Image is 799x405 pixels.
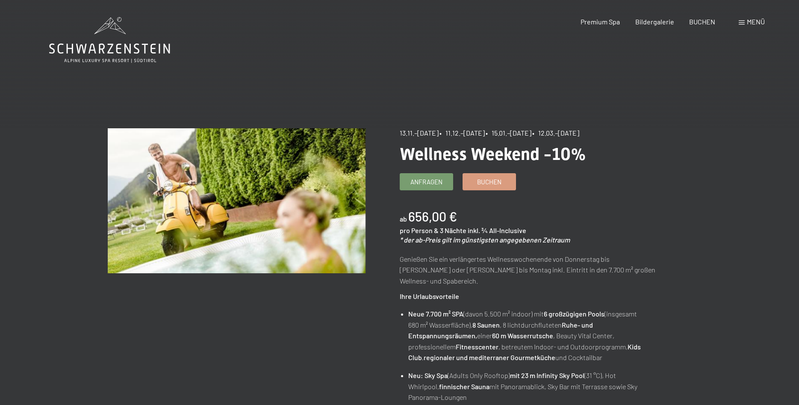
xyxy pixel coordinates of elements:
[408,371,448,379] strong: Neu: Sky Spa
[400,215,407,223] span: ab
[486,129,531,137] span: • 15.01.–[DATE]
[440,226,466,234] span: 3 Nächte
[424,353,555,361] strong: regionaler und mediterraner Gourmetküche
[108,128,366,273] img: Wellness Weekend -10%
[408,370,657,403] li: (Adults Only Rooftop) (31 °C), Hot Whirlpool, mit Panoramablick, Sky Bar mit Terrasse sowie Sky P...
[400,254,657,287] p: Genießen Sie ein verlängertes Wellnesswochenende von Donnerstag bis [PERSON_NAME] oder [PERSON_NA...
[689,18,715,26] a: BUCHEN
[400,129,439,137] span: 13.11.–[DATE]
[456,343,498,351] strong: Fitnesscenter
[463,174,516,190] a: Buchen
[400,226,439,234] span: pro Person &
[477,177,501,186] span: Buchen
[400,292,459,300] strong: Ihre Urlaubsvorteile
[747,18,765,26] span: Menü
[408,308,657,363] li: (davon 5.500 m² indoor) mit (insgesamt 680 m² Wasserfläche), , 8 lichtdurchfluteten einer , Beaut...
[400,144,586,164] span: Wellness Weekend -10%
[410,177,442,186] span: Anfragen
[400,236,570,244] em: * der ab-Preis gilt im günstigsten angegebenen Zeitraum
[439,129,485,137] span: • 11.12.–[DATE]
[544,310,604,318] strong: 6 großzügigen Pools
[635,18,674,26] a: Bildergalerie
[408,209,457,224] b: 656,00 €
[400,174,453,190] a: Anfragen
[532,129,579,137] span: • 12.03.–[DATE]
[408,310,463,318] strong: Neue 7.700 m² SPA
[510,371,584,379] strong: mit 23 m Infinity Sky Pool
[581,18,620,26] a: Premium Spa
[468,226,526,234] span: inkl. ¾ All-Inclusive
[472,321,500,329] strong: 8 Saunen
[492,331,553,340] strong: 60 m Wasserrutsche
[439,382,489,390] strong: finnischer Sauna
